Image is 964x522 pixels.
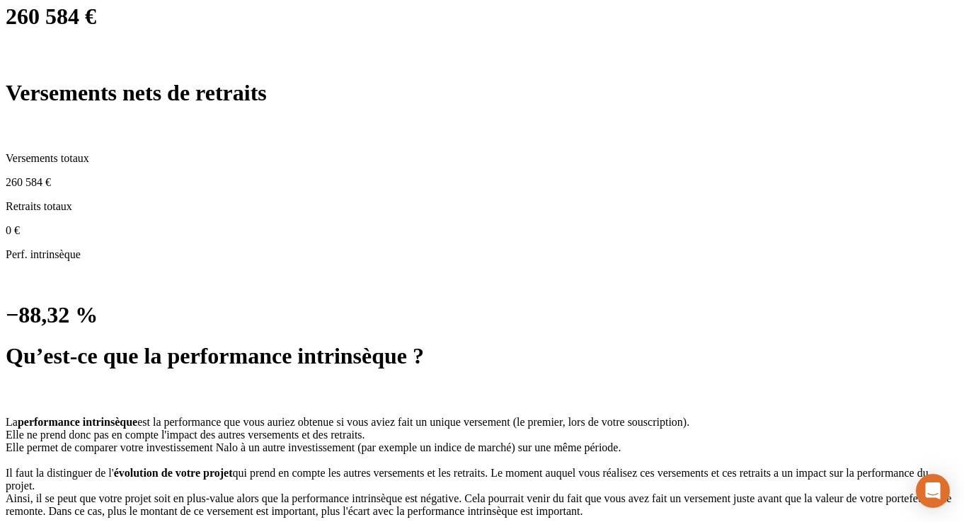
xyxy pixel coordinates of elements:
[6,200,958,213] p: Retraits totaux
[18,416,137,428] span: performance intrinsèque
[916,474,950,508] div: Open Intercom Messenger
[6,467,114,479] span: Il faut la distinguer de l'
[6,429,365,441] span: Elle ne prend donc pas en compte l'impact des autres versements et des retraits.
[137,416,689,428] span: est la performance que vous auriez obtenue si vous aviez fait un unique versement (le premier, lo...
[6,343,958,369] h1: Qu’est-ce que la performance intrinsèque ?
[6,80,958,106] h1: Versements nets de retraits
[6,4,958,30] h1: 260 584 €
[6,248,958,261] p: Perf. intrinsèque
[6,441,621,453] span: Elle permet de comparer votre investissement Nalo à un autre investissement (par exemple un indic...
[6,224,958,237] p: 0 €
[6,492,951,517] span: Ainsi, il se peut que votre projet soit en plus-value alors que la performance intrinsèque est né...
[6,152,958,165] p: Versements totaux
[6,176,958,189] p: 260 584 €
[6,467,929,492] span: qui prend en compte les autres versements et les retraits. Le moment auquel vous réalisez ces ver...
[6,302,958,328] h1: −88,32 %
[6,416,18,428] span: La
[114,467,233,479] span: évolution de votre projet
